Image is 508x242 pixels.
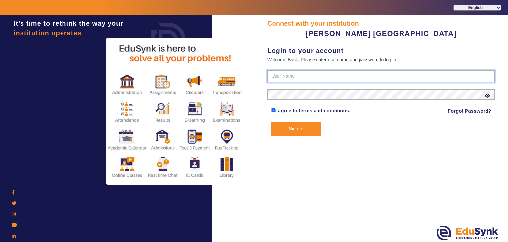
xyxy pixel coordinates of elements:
[267,28,495,39] div: [PERSON_NAME] [GEOGRAPHIC_DATA]
[106,38,245,185] img: login2.png
[267,70,495,82] input: User Name
[271,122,322,136] button: Sign In
[144,15,193,65] img: login.png
[275,108,351,113] a: I agree to terms and conditions.
[267,18,495,28] div: Connect with your institution
[14,30,82,37] span: institution operates
[14,20,123,27] span: It's time to rethink the way your
[267,46,495,56] div: Login to your account
[437,226,498,240] img: edusynk.png
[267,56,495,64] div: Welcome Back, Please enter username and password to log in
[448,107,491,115] a: Forgot Password?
